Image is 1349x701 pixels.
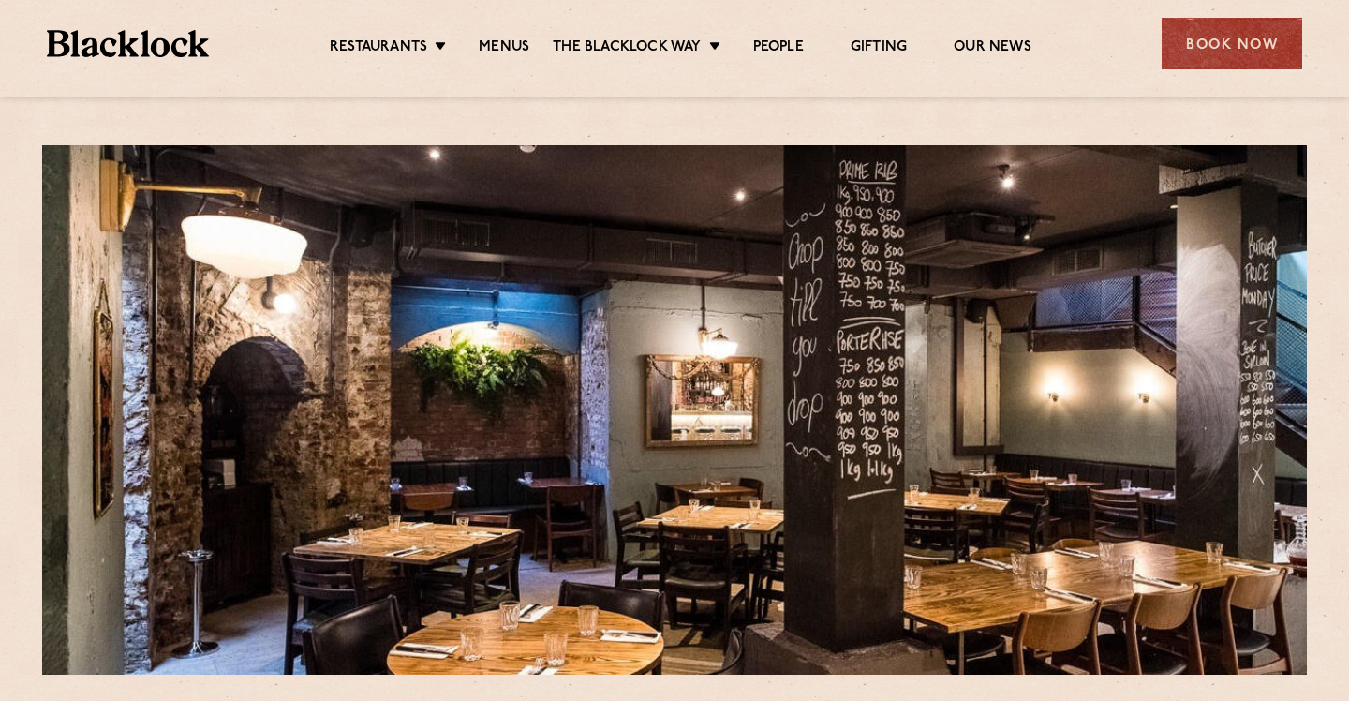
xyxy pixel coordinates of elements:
[47,30,209,57] img: BL_Textured_Logo-footer-cropped.svg
[753,38,804,59] a: People
[553,38,701,59] a: The Blacklock Way
[330,38,427,59] a: Restaurants
[1162,18,1302,69] div: Book Now
[851,38,907,59] a: Gifting
[479,38,529,59] a: Menus
[954,38,1031,59] a: Our News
